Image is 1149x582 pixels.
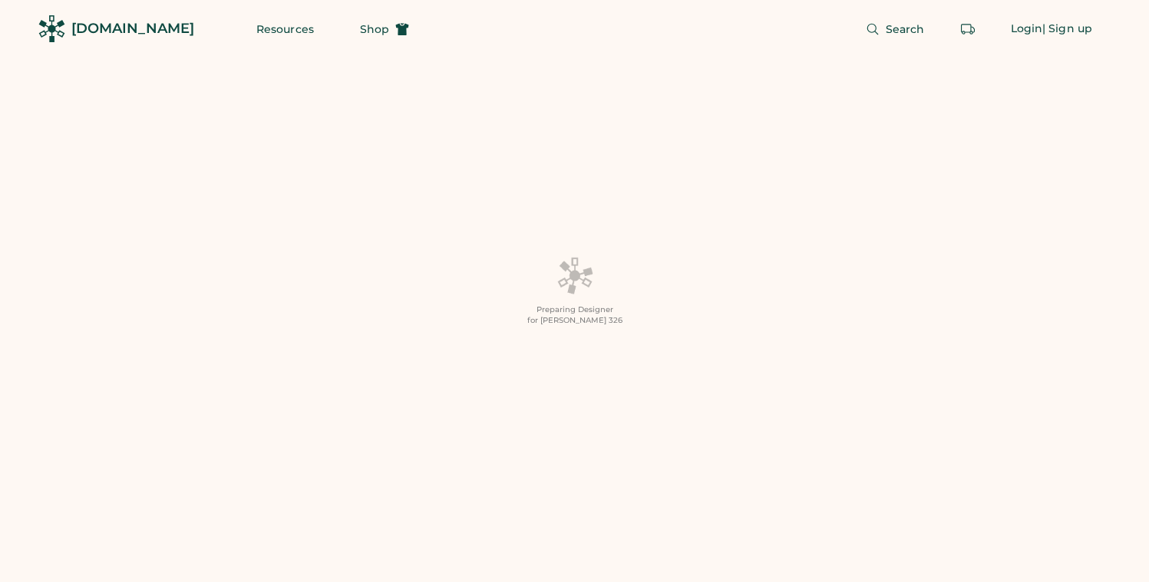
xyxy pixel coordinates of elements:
[527,304,622,326] div: Preparing Designer for [PERSON_NAME] 326
[238,14,332,44] button: Resources
[342,14,428,44] button: Shop
[1076,513,1142,579] iframe: Front Chat
[556,256,593,294] img: Platens-Black-Loader-Spin-rich%20black.webp
[38,15,65,42] img: Rendered Logo - Screens
[1042,21,1092,37] div: | Sign up
[886,24,925,35] span: Search
[953,14,983,44] button: Retrieve an order
[847,14,943,44] button: Search
[1011,21,1043,37] div: Login
[71,19,194,38] div: [DOMAIN_NAME]
[360,24,389,35] span: Shop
